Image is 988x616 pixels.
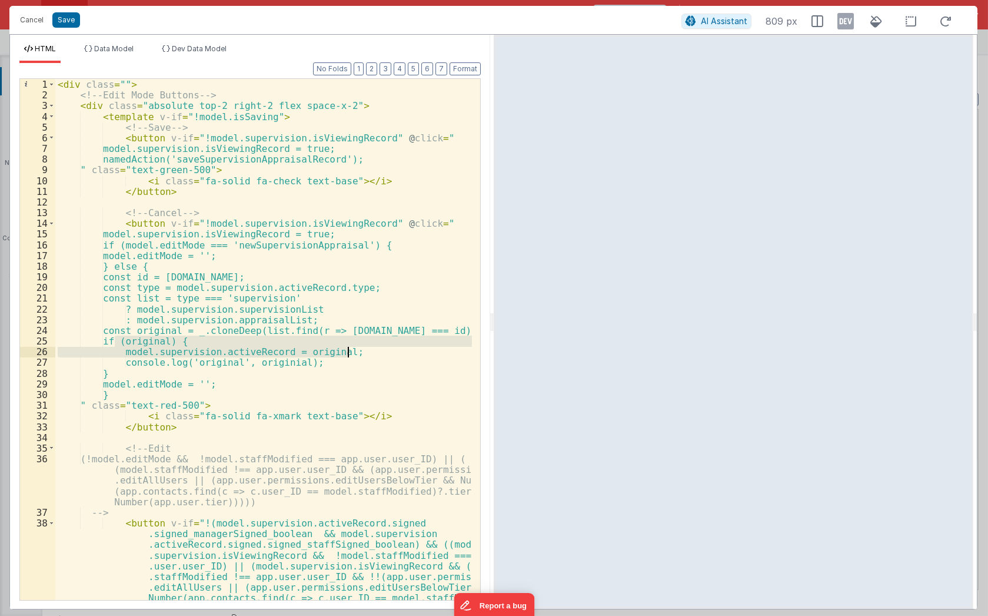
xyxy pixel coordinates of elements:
div: 9 [20,164,55,175]
button: 6 [421,62,433,75]
span: AI Assistant [701,16,747,26]
button: No Folds [313,62,351,75]
span: Dev Data Model [172,44,227,53]
div: 25 [20,336,55,346]
div: 36 [20,453,55,507]
div: 1 [20,79,55,90]
button: 4 [394,62,405,75]
div: 14 [20,218,55,228]
div: 6 [20,133,55,143]
div: 32 [20,410,55,421]
div: 34 [20,432,55,443]
button: 7 [435,62,447,75]
div: 12 [20,197,55,207]
div: 37 [20,507,55,518]
button: 3 [380,62,391,75]
div: 21 [20,293,55,303]
button: Save [52,12,80,28]
div: 2 [20,90,55,100]
div: 26 [20,346,55,357]
div: 33 [20,422,55,432]
button: 2 [366,62,377,75]
div: 27 [20,357,55,367]
span: 809 px [766,14,797,28]
span: HTML [35,44,56,53]
button: Cancel [14,12,49,28]
div: 28 [20,368,55,379]
div: 5 [20,122,55,133]
div: 18 [20,261,55,271]
div: 15 [20,228,55,239]
div: 35 [20,443,55,453]
div: 4 [20,111,55,122]
div: 30 [20,389,55,400]
div: 17 [20,250,55,261]
div: 13 [20,207,55,218]
button: AI Assistant [681,14,751,29]
div: 29 [20,379,55,389]
button: Format [450,62,481,75]
div: 20 [20,282,55,293]
div: 16 [20,240,55,250]
div: 11 [20,186,55,197]
div: 31 [20,400,55,410]
div: 19 [20,271,55,282]
div: 8 [20,154,55,164]
div: 24 [20,325,55,336]
div: 23 [20,314,55,325]
button: 1 [354,62,364,75]
div: 7 [20,143,55,154]
div: 3 [20,100,55,111]
div: 10 [20,175,55,186]
span: Data Model [94,44,134,53]
div: 38 [20,518,55,614]
div: 22 [20,304,55,314]
button: 5 [408,62,419,75]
